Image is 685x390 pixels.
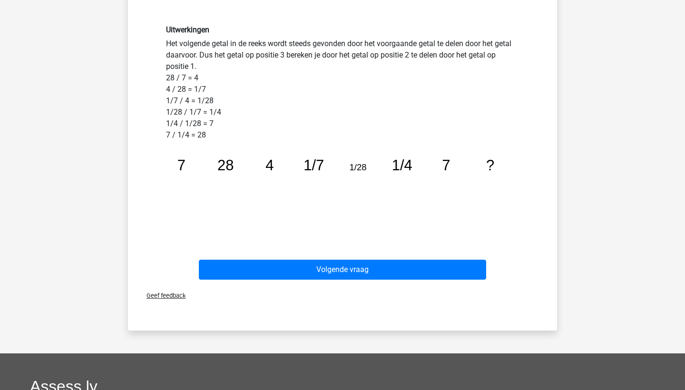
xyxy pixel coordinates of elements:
tspan: 1/7 [303,157,324,174]
tspan: 1/4 [392,157,412,174]
span: Geef feedback [139,292,186,299]
tspan: ? [486,157,494,174]
button: Volgende vraag [199,260,487,280]
tspan: 1/28 [349,162,366,172]
tspan: 7 [177,157,186,174]
tspan: 28 [217,157,234,174]
h6: Uitwerkingen [166,25,519,34]
div: Het volgende getal in de reeks wordt steeds gevonden door het voorgaande getal te delen door het ... [159,25,526,229]
tspan: 7 [442,157,450,174]
tspan: 4 [265,157,274,174]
